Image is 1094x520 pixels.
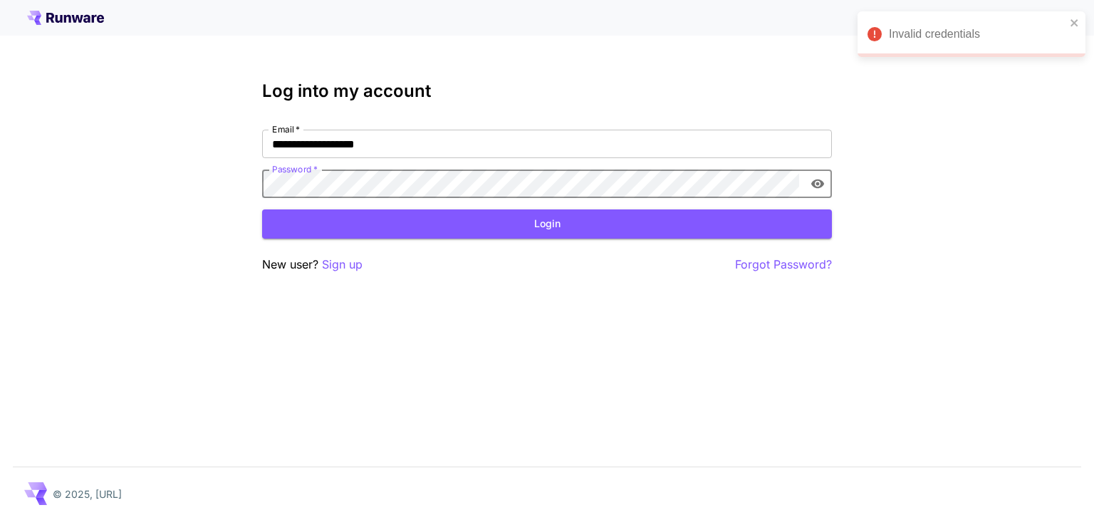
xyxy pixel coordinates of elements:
div: Invalid credentials [889,26,1066,43]
h3: Log into my account [262,81,832,101]
button: Login [262,209,832,239]
p: © 2025, [URL] [53,487,122,501]
button: Sign up [322,256,363,274]
p: New user? [262,256,363,274]
button: toggle password visibility [805,171,830,197]
label: Email [272,123,300,135]
label: Password [272,163,318,175]
button: close [1070,17,1080,28]
button: Forgot Password? [735,256,832,274]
